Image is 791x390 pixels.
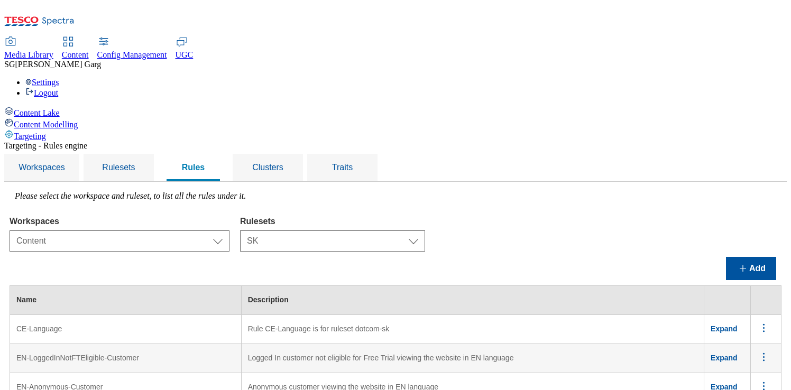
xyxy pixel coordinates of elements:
[711,354,738,362] span: Expand
[182,163,205,172] span: Rules
[4,118,787,129] a: Content Modelling
[14,132,46,141] span: Targeting
[241,315,704,344] td: Rule CE-Language is for ruleset dotcom-sk
[25,88,58,97] a: Logout
[15,60,101,69] span: [PERSON_NAME] Garg
[176,50,194,59] span: UGC
[757,321,770,335] svg: menus
[25,78,59,87] a: Settings
[10,217,229,226] label: Workspaces
[102,163,135,172] span: Rulesets
[252,163,283,172] span: Clusters
[10,344,242,373] td: EN-LoggedInNotFTEligible-Customer
[726,257,776,280] button: Add
[19,163,65,172] span: Workspaces
[10,286,242,315] th: Name
[10,315,242,344] td: CE-Language
[15,191,246,200] label: Please select the workspace and ruleset, to list all the rules under it.
[241,344,704,373] td: Logged In customer not eligible for Free Trial viewing the website in EN language
[97,38,167,60] a: Config Management
[240,217,425,226] label: Rulesets
[62,50,89,59] span: Content
[4,106,787,118] a: Content Lake
[711,324,738,333] span: Expand
[97,50,167,59] span: Config Management
[14,120,78,129] span: Content Modelling
[4,50,53,59] span: Media Library
[757,350,770,364] svg: menus
[14,108,60,117] span: Content Lake
[4,129,787,141] a: Targeting
[4,60,15,69] span: SG
[62,38,89,60] a: Content
[4,38,53,60] a: Media Library
[176,38,194,60] a: UGC
[332,163,353,172] span: Traits
[241,286,704,315] th: Description
[4,141,787,151] div: Targeting - Rules engine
